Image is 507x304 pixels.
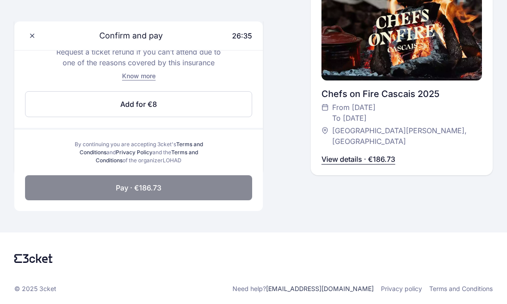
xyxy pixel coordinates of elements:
p: Need help? [232,284,374,293]
span: Add for €8 [120,99,157,110]
span: LOHAD [163,157,182,164]
p: Request a ticket refund if you can’t attend due to one of the reasons covered by this insurance [53,46,224,68]
button: Pay · €186.73 [25,175,252,200]
span: Know more [122,72,156,80]
span: Confirm and pay [89,30,163,42]
span: From [DATE] To [DATE] [332,102,376,123]
span: Pay · €186.73 [116,182,161,193]
div: Chefs on Fire Cascais 2025 [321,88,482,100]
a: Privacy policy [381,284,422,293]
button: Add for €8 [25,91,252,117]
span: [GEOGRAPHIC_DATA][PERSON_NAME], [GEOGRAPHIC_DATA] [332,125,473,147]
a: Terms and Conditions [429,284,493,293]
span: 26:35 [232,31,252,40]
p: View details · €186.73 [321,154,395,165]
p: © 2025 3cket [14,284,56,293]
a: Privacy Policy [116,149,152,156]
a: [EMAIL_ADDRESS][DOMAIN_NAME] [266,285,374,292]
div: By continuing you are accepting 3cket's and and the of the organizer [64,140,213,165]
